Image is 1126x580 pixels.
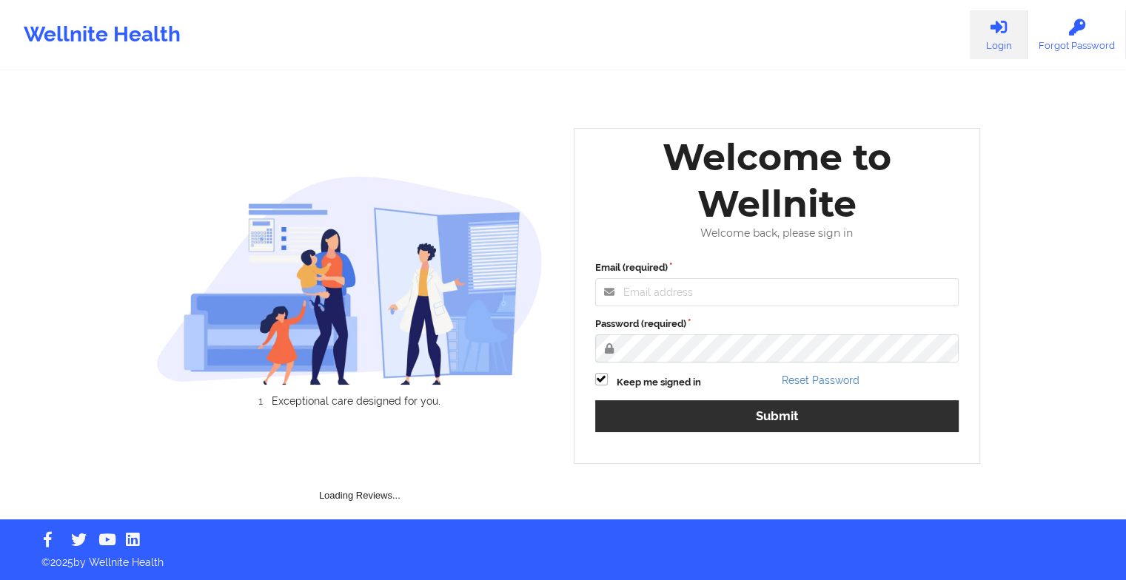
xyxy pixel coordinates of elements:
[782,374,859,386] a: Reset Password
[156,432,563,503] div: Loading Reviews...
[170,395,543,407] li: Exceptional care designed for you.
[1028,10,1126,59] a: Forgot Password
[31,544,1095,570] p: © 2025 by Wellnite Health
[585,134,970,227] div: Welcome to Wellnite
[156,175,543,385] img: wellnite-auth-hero_200.c722682e.png
[595,317,959,331] label: Password (required)
[617,375,701,390] label: Keep me signed in
[970,10,1028,59] a: Login
[595,400,959,432] button: Submit
[585,227,970,240] div: Welcome back, please sign in
[595,260,959,275] label: Email (required)
[595,278,959,306] input: Email address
